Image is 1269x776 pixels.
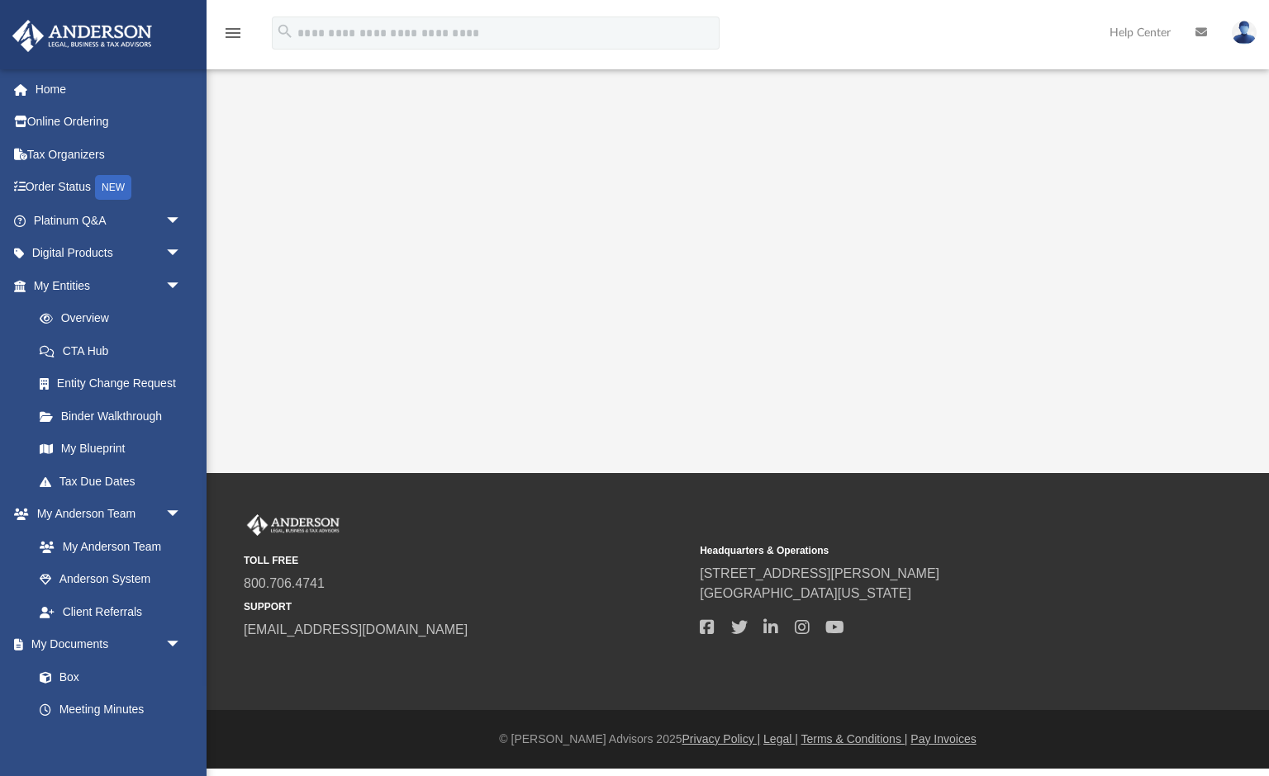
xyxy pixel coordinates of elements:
small: SUPPORT [244,599,688,614]
span: arrow_drop_down [165,498,198,532]
a: [EMAIL_ADDRESS][DOMAIN_NAME] [244,622,468,636]
a: Legal | [763,732,798,745]
div: NEW [95,175,131,200]
a: Client Referrals [23,595,198,628]
a: CTA Hub [23,334,207,367]
a: Terms & Conditions | [801,732,908,745]
span: arrow_drop_down [165,628,198,662]
a: Tax Organizers [12,138,207,171]
img: User Pic [1232,21,1257,45]
img: Anderson Advisors Platinum Portal [244,514,343,536]
div: © [PERSON_NAME] Advisors 2025 [207,731,1269,748]
a: Box [23,660,190,693]
a: Meeting Minutes [23,693,198,726]
a: Platinum Q&Aarrow_drop_down [12,204,207,237]
i: search [276,22,294,40]
a: [GEOGRAPHIC_DATA][US_STATE] [700,586,911,600]
a: My Blueprint [23,433,198,466]
a: Order StatusNEW [12,171,207,205]
a: Entity Change Request [23,367,207,400]
small: TOLL FREE [244,553,688,568]
a: 800.706.4741 [244,576,325,590]
small: Headquarters & Operations [700,543,1144,558]
a: Anderson System [23,563,198,596]
a: Tax Due Dates [23,465,207,498]
img: Anderson Advisors Platinum Portal [7,20,157,52]
a: My Documentsarrow_drop_down [12,628,198,661]
a: Home [12,73,207,106]
a: Overview [23,302,207,335]
a: My Entitiesarrow_drop_down [12,269,207,302]
span: arrow_drop_down [165,269,198,303]
i: menu [223,23,243,43]
span: arrow_drop_down [165,204,198,238]
a: My Anderson Team [23,530,190,563]
a: Binder Walkthrough [23,400,207,433]
a: My Anderson Teamarrow_drop_down [12,498,198,531]
a: [STREET_ADDRESS][PERSON_NAME] [700,566,939,580]
a: Pay Invoices [910,732,976,745]
span: arrow_drop_down [165,237,198,271]
a: Privacy Policy | [682,732,761,745]
a: Digital Productsarrow_drop_down [12,237,207,270]
a: menu [223,31,243,43]
a: Online Ordering [12,106,207,139]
